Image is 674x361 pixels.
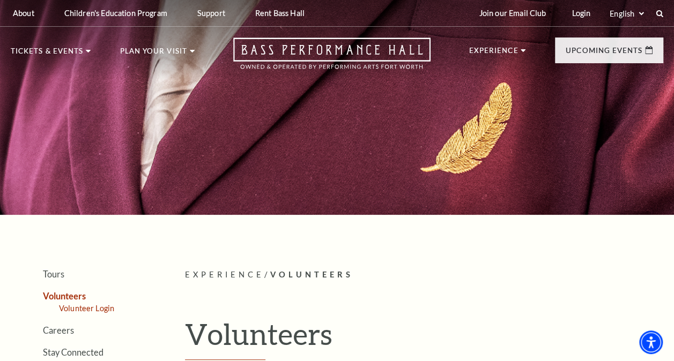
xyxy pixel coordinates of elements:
[270,270,353,279] span: Volunteers
[43,291,86,301] a: Volunteers
[43,325,74,335] a: Careers
[13,9,34,18] p: About
[608,9,646,19] select: Select:
[197,9,225,18] p: Support
[43,269,64,279] a: Tours
[185,270,264,279] span: Experience
[64,9,167,18] p: Children's Education Program
[639,330,663,354] div: Accessibility Menu
[120,48,187,61] p: Plan Your Visit
[566,47,642,60] p: Upcoming Events
[59,304,114,313] a: Volunteer Login
[255,9,305,18] p: Rent Bass Hall
[185,317,663,360] h1: Volunteers
[469,47,519,60] p: Experience
[43,347,103,357] a: Stay Connected
[185,268,663,282] p: /
[11,48,83,61] p: Tickets & Events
